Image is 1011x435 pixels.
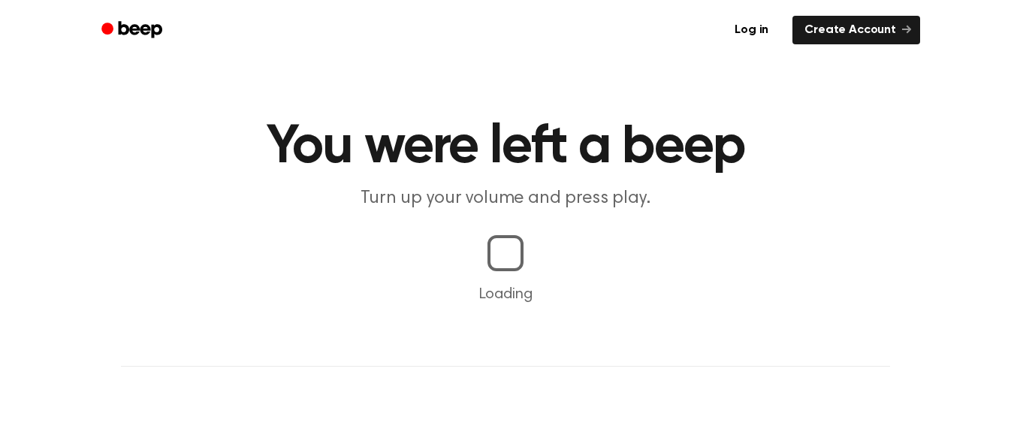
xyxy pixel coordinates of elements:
a: Create Account [792,16,920,44]
a: Beep [91,16,176,45]
p: Turn up your volume and press play. [217,186,794,211]
h1: You were left a beep [121,120,890,174]
a: Log in [720,13,783,47]
p: Loading [18,283,993,306]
